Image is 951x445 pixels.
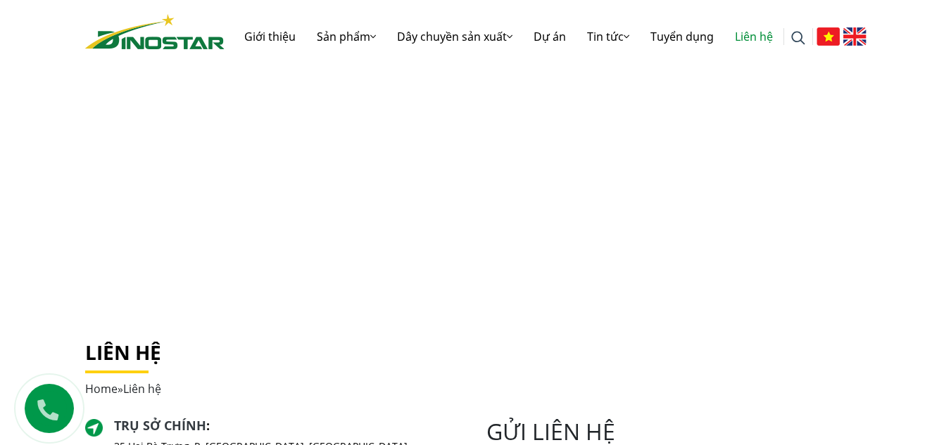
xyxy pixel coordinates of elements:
[114,418,465,434] h2: :
[85,381,161,396] span: »
[386,14,523,59] a: Dây chuyền sản xuất
[85,419,103,437] img: directer
[640,14,724,59] a: Tuyển dụng
[724,14,783,59] a: Liên hệ
[486,418,867,445] h2: gửi liên hệ
[817,27,840,46] img: Tiếng Việt
[85,341,867,365] h1: Liên hệ
[843,27,867,46] img: English
[85,381,118,396] a: Home
[791,31,805,45] img: search
[234,14,306,59] a: Giới thiệu
[523,14,577,59] a: Dự án
[85,14,225,49] img: logo
[306,14,386,59] a: Sản phẩm
[123,381,161,396] span: Liên hệ
[114,417,206,434] a: Trụ sở chính
[577,14,640,59] a: Tin tức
